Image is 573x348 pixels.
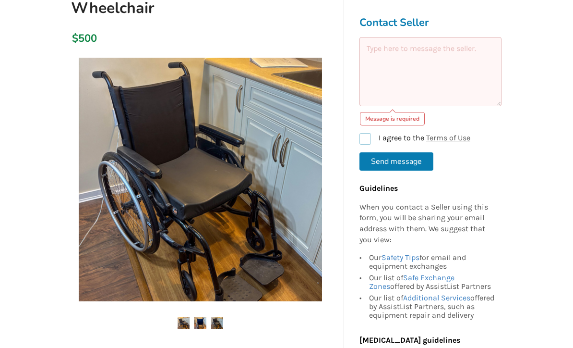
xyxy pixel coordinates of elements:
div: Message is required [360,112,425,125]
img: motion composites wheelchair-wheelchair-mobility-west vancouver-assistlist-listing [211,317,223,329]
p: When you contact a Seller using this form, you will be sharing your email address with them. We s... [359,202,497,246]
button: Send message [359,152,433,171]
a: Terms of Use [426,133,470,142]
div: $500 [72,32,73,45]
h3: Contact Seller [359,16,501,29]
div: Our list of offered by AssistList Partners [369,272,497,292]
img: motion composites wheelchair-wheelchair-mobility-west vancouver-assistlist-listing [79,58,322,301]
a: Additional Services [403,293,470,302]
div: Our list of offered by AssistList Partners, such as equipment repair and delivery [369,292,497,320]
b: Guidelines [359,184,398,193]
a: Safety Tips [382,253,419,262]
img: motion composites wheelchair-wheelchair-mobility-west vancouver-assistlist-listing [178,317,190,329]
div: Our for email and equipment exchanges [369,253,497,272]
a: Safe Exchange Zones [369,273,454,291]
img: motion composites wheelchair-wheelchair-mobility-west vancouver-assistlist-listing [194,317,206,329]
label: I agree to the [359,133,470,145]
b: [MEDICAL_DATA] guidelines [359,336,460,345]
